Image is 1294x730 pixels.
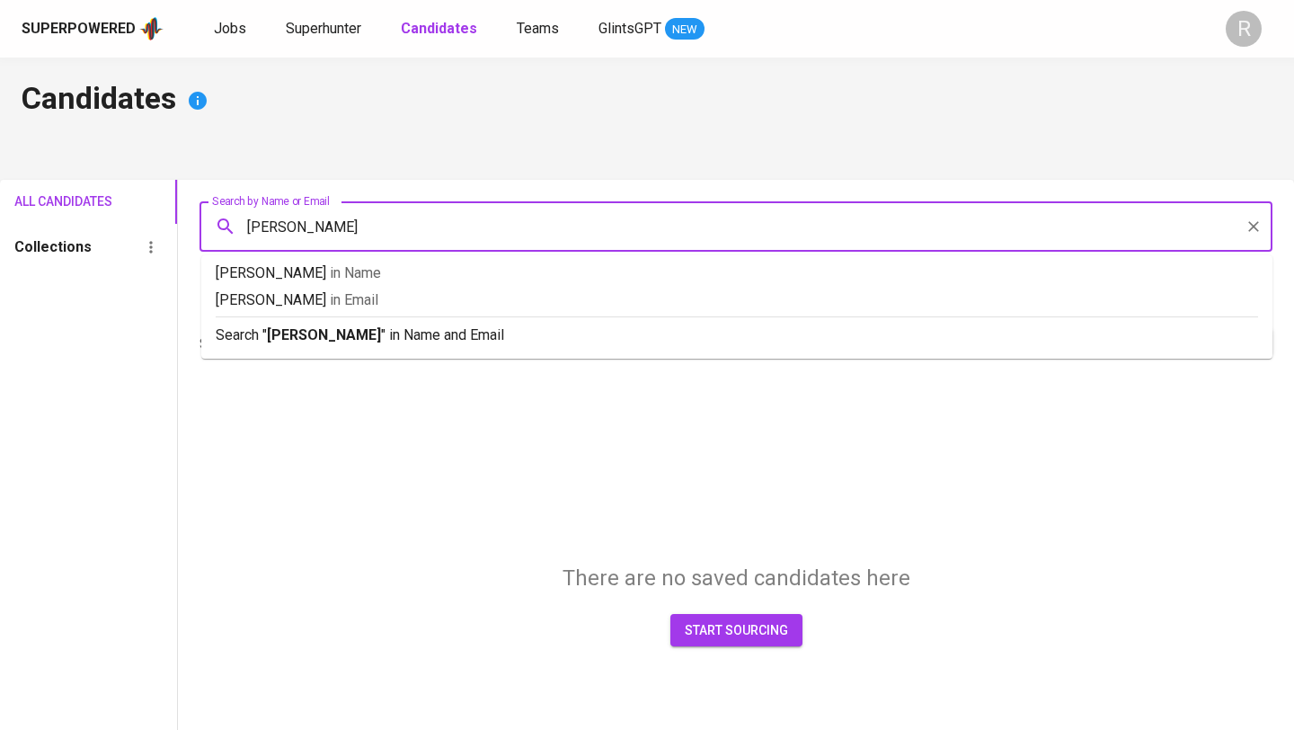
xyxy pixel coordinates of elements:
span: start sourcing [685,619,788,642]
button: start sourcing [670,614,802,647]
span: Teams [517,20,559,37]
a: Superhunter [286,18,365,40]
a: Superpoweredapp logo [22,15,164,42]
p: Search " " in Name and Email [216,325,1258,346]
span: Jobs [214,20,246,37]
b: [PERSON_NAME] [267,326,381,343]
h5: There are no saved candidates here [563,564,910,592]
span: in Name [330,264,381,281]
span: NEW [665,21,705,39]
span: in Email [330,291,378,308]
div: R [1226,11,1262,47]
span: GlintsGPT [598,20,661,37]
b: Candidates [401,20,477,37]
button: Clear [1241,214,1266,239]
p: Sort By [199,334,245,355]
div: Superpowered [22,19,136,40]
p: [PERSON_NAME] [216,263,1258,284]
a: Teams [517,18,563,40]
p: [PERSON_NAME] [216,289,1258,311]
a: Jobs [214,18,250,40]
a: GlintsGPT NEW [598,18,705,40]
h6: Collections [14,235,92,260]
img: app logo [139,15,164,42]
span: All Candidates [14,191,84,213]
h4: Candidates [22,79,1272,122]
span: Superhunter [286,20,361,37]
a: Candidates [401,18,481,40]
